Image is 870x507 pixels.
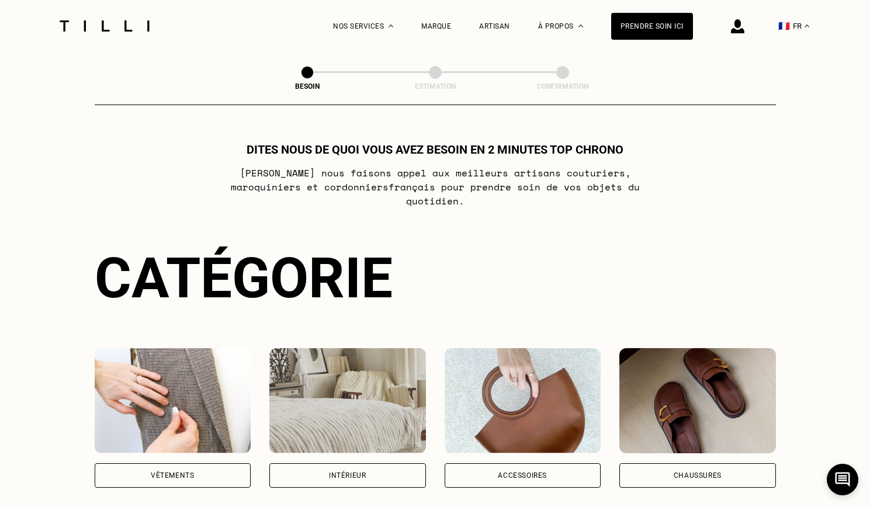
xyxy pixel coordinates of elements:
img: Menu déroulant [389,25,393,27]
img: Intérieur [269,348,426,453]
a: Artisan [479,22,510,30]
div: Accessoires [498,472,547,479]
div: Besoin [249,82,366,91]
div: Vêtements [151,472,194,479]
div: Chaussures [674,472,722,479]
img: Vêtements [95,348,251,453]
h1: Dites nous de quoi vous avez besoin en 2 minutes top chrono [247,143,623,157]
img: menu déroulant [805,25,809,27]
div: Confirmation [504,82,621,91]
img: Chaussures [619,348,776,453]
div: Catégorie [95,245,776,311]
img: icône connexion [731,19,744,33]
img: Logo du service de couturière Tilli [56,20,154,32]
div: Estimation [377,82,494,91]
span: 🇫🇷 [778,20,790,32]
div: Intérieur [329,472,366,479]
img: Accessoires [445,348,601,453]
a: Marque [421,22,451,30]
a: Prendre soin ici [611,13,693,40]
p: [PERSON_NAME] nous faisons appel aux meilleurs artisans couturiers , maroquiniers et cordonniers ... [203,166,667,208]
img: Menu déroulant à propos [578,25,583,27]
